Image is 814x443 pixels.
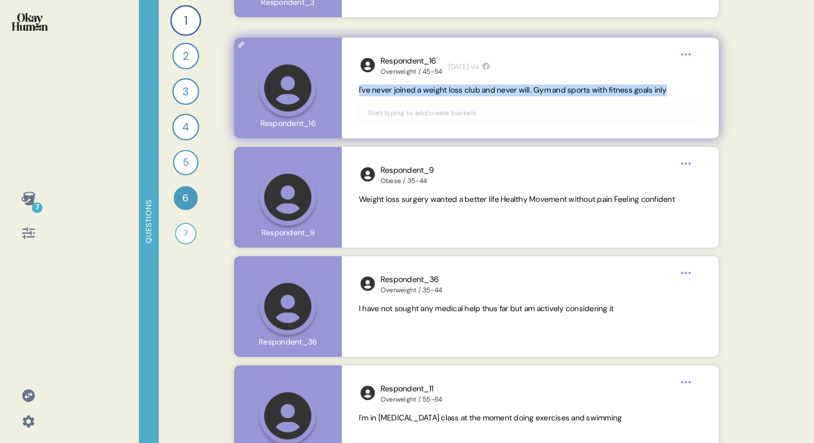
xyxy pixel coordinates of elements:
div: 7 [32,202,43,213]
div: 4 [172,114,199,140]
span: I've never joined a weight loss club and never will. Gym and sports with fitness goals inly [359,85,667,95]
div: Respondent_36 [381,273,443,286]
div: Respondent_9 [381,164,434,177]
div: Respondent_11 [381,383,443,395]
div: 7 [175,223,197,244]
div: 2 [172,43,199,69]
div: Obese / 35-44 [381,177,434,185]
span: via [471,61,480,72]
img: l1ibTKarBSWXLOhlfT5LxFP+OttMJpPJZDKZTCbz9PgHEggSPYjZSwEAAAAASUVORK5CYII= [359,275,376,292]
span: I have not sought any medical help thus far but am actively considering it [359,304,614,313]
div: Overweight / 55-64 [381,395,443,404]
span: I'm in [MEDICAL_DATA] class at the moment doing exercises and swimming [359,413,622,423]
img: l1ibTKarBSWXLOhlfT5LxFP+OttMJpPJZDKZTCbz9PgHEggSPYjZSwEAAAAASUVORK5CYII= [359,384,376,402]
div: Overweight / 35-44 [381,286,443,294]
div: 5 [173,150,198,175]
div: Respondent_16 [381,55,443,67]
input: Start typing to add/create buckets [361,107,699,119]
img: l1ibTKarBSWXLOhlfT5LxFP+OttMJpPJZDKZTCbz9PgHEggSPYjZSwEAAAAASUVORK5CYII= [359,57,376,74]
img: okayhuman.3b1b6348.png [12,13,48,31]
div: 3 [172,78,199,105]
div: Overweight / 45-54 [381,67,443,76]
img: l1ibTKarBSWXLOhlfT5LxFP+OttMJpPJZDKZTCbz9PgHEggSPYjZSwEAAAAASUVORK5CYII= [359,166,376,183]
time: [DATE] [448,61,468,72]
span: Weight loss surgery wanted a better life Healthy Movement without pain Feeling confident [359,194,675,204]
div: 6 [174,186,198,210]
div: 1 [170,5,201,36]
